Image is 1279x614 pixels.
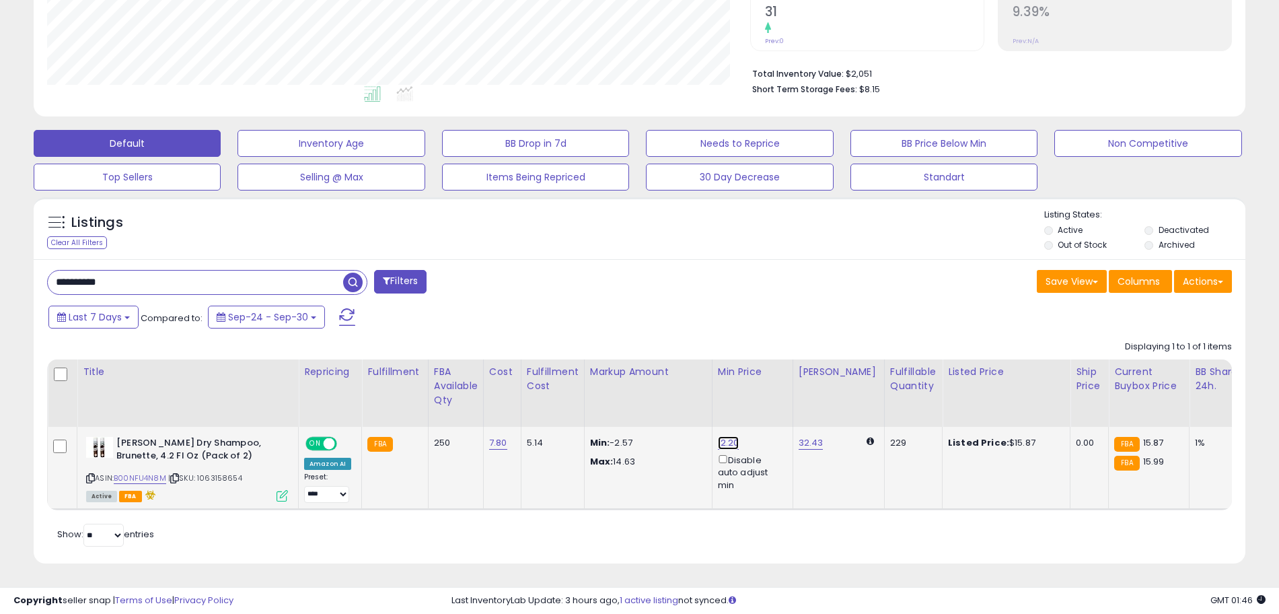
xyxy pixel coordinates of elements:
div: 5.14 [527,437,574,449]
div: 1% [1195,437,1239,449]
div: [PERSON_NAME] [799,365,879,379]
button: Needs to Reprice [646,130,833,157]
label: Active [1058,224,1083,236]
button: Items Being Repriced [442,164,629,191]
button: Non Competitive [1054,130,1241,157]
strong: Copyright [13,594,63,607]
span: Sep-24 - Sep-30 [228,310,308,324]
b: Short Term Storage Fees: [752,83,857,95]
button: Default [34,130,221,157]
p: 14.63 [590,456,702,468]
h2: 9.39% [1013,4,1231,22]
div: Fulfillment [367,365,422,379]
p: -2.57 [590,437,702,449]
a: 7.80 [489,436,507,450]
div: Fulfillment Cost [527,365,579,393]
span: Columns [1118,275,1160,288]
div: ASIN: [86,437,288,500]
li: $2,051 [752,65,1222,81]
button: Selling @ Max [237,164,425,191]
i: hazardous material [142,490,156,500]
div: Markup Amount [590,365,706,379]
div: Disable auto adjust min [718,452,782,491]
span: 15.99 [1143,455,1165,468]
span: Show: entries [57,528,154,541]
button: BB Drop in 7d [442,130,629,157]
div: Min Price [718,365,787,379]
div: $15.87 [948,437,1060,449]
div: Amazon AI [304,458,351,470]
div: seller snap | | [13,594,233,607]
div: 229 [890,437,932,449]
h2: 31 [765,4,984,22]
label: Deactivated [1159,224,1209,236]
span: $8.15 [859,83,880,96]
div: Last InventoryLab Update: 3 hours ago, not synced. [451,594,1266,607]
h5: Listings [71,213,123,232]
span: All listings currently available for purchase on Amazon [86,491,117,502]
div: 250 [434,437,473,449]
span: Compared to: [141,312,203,325]
span: 15.87 [1143,436,1164,449]
b: Total Inventory Value: [752,68,844,79]
button: Actions [1174,270,1232,293]
small: Prev: 0 [765,37,784,45]
span: 2025-10-8 01:46 GMT [1210,594,1266,607]
div: Ship Price [1076,365,1103,393]
strong: Min: [590,436,610,449]
a: 12.20 [718,436,739,450]
div: 0.00 [1076,437,1098,449]
img: 31ZAOFm4wzL._SL40_.jpg [86,437,113,458]
div: Cost [489,365,515,379]
a: B00NFU4N8M [114,473,166,484]
button: Last 7 Days [48,306,139,329]
div: Fulfillable Quantity [890,365,937,393]
div: Displaying 1 to 1 of 1 items [1125,341,1232,353]
small: FBA [1114,456,1139,471]
p: Listing States: [1044,209,1245,221]
div: BB Share 24h. [1195,365,1244,393]
a: Terms of Use [115,594,172,607]
button: Columns [1109,270,1172,293]
div: Listed Price [948,365,1064,379]
label: Archived [1159,239,1195,250]
div: Current Buybox Price [1114,365,1183,393]
button: BB Price Below Min [850,130,1037,157]
a: Privacy Policy [174,594,233,607]
button: Sep-24 - Sep-30 [208,306,325,329]
b: Listed Price: [948,436,1009,449]
div: FBA Available Qty [434,365,478,407]
small: FBA [367,437,392,452]
button: Save View [1037,270,1107,293]
b: [PERSON_NAME] Dry Shampoo, Brunette, 4.2 Fl Oz (Pack of 2) [116,437,280,465]
button: Inventory Age [237,130,425,157]
a: 1 active listing [620,594,678,607]
small: FBA [1114,437,1139,452]
div: Clear All Filters [47,236,107,249]
div: Repricing [304,365,356,379]
div: Title [83,365,293,379]
span: Last 7 Days [69,310,122,324]
a: 32.43 [799,436,824,450]
button: Standart [850,164,1037,191]
button: Filters [374,270,427,294]
label: Out of Stock [1058,239,1107,250]
span: FBA [119,491,142,502]
button: 30 Day Decrease [646,164,833,191]
span: ON [307,438,324,450]
div: Preset: [304,473,351,503]
span: | SKU: 1063158654 [168,473,242,483]
button: Top Sellers [34,164,221,191]
strong: Max: [590,455,614,468]
span: OFF [335,438,357,450]
small: Prev: N/A [1013,37,1039,45]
